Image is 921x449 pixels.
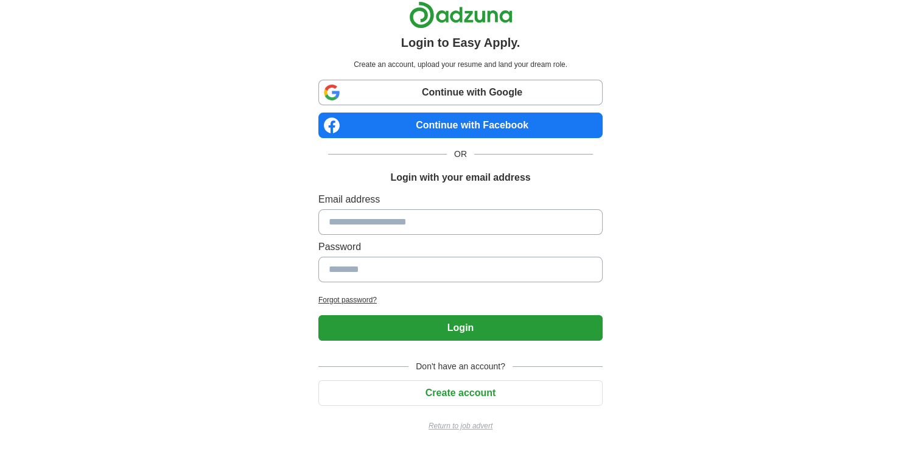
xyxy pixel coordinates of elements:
span: Don't have an account? [408,360,513,373]
label: Email address [318,192,603,207]
button: Create account [318,380,603,406]
a: Create account [318,388,603,398]
a: Forgot password? [318,294,603,305]
p: Create an account, upload your resume and land your dream role. [321,59,600,70]
a: Return to job advert [318,420,603,431]
span: OR [447,148,474,161]
img: Adzuna logo [409,1,513,29]
a: Continue with Facebook [318,113,603,138]
h1: Login with your email address [390,170,530,185]
h1: Login to Easy Apply. [401,33,520,52]
button: Login [318,315,603,341]
a: Continue with Google [318,80,603,105]
label: Password [318,240,603,254]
